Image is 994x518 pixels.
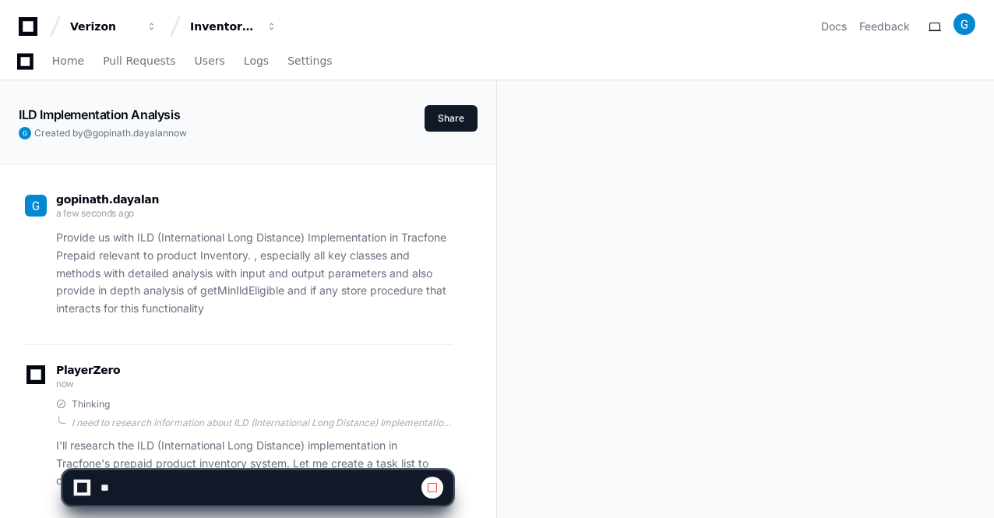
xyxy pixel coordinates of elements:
[859,19,910,34] button: Feedback
[52,56,84,65] span: Home
[56,378,74,389] span: now
[25,195,47,217] img: ACg8ocLgD4B0PbMnFCRezSs6CxZErLn06tF4Svvl2GU3TFAxQEAh9w=s96-c
[287,56,332,65] span: Settings
[425,105,478,132] button: Share
[93,127,168,139] span: gopinath.dayalan
[195,56,225,65] span: Users
[72,398,110,411] span: Thinking
[56,229,453,318] p: Provide us with ILD (International Long Distance) Implementation in Tracfone Prepaid relevant to ...
[56,193,159,206] span: gopinath.dayalan
[52,44,84,79] a: Home
[19,127,31,139] img: ACg8ocLgD4B0PbMnFCRezSs6CxZErLn06tF4Svvl2GU3TFAxQEAh9w=s96-c
[821,19,847,34] a: Docs
[70,19,137,34] div: Verizon
[103,44,175,79] a: Pull Requests
[83,127,93,139] span: @
[56,207,134,219] span: a few seconds ago
[64,12,164,41] button: Verizon
[944,467,986,509] iframe: Open customer support
[287,44,332,79] a: Settings
[168,127,187,139] span: now
[953,13,975,35] img: ACg8ocLgD4B0PbMnFCRezSs6CxZErLn06tF4Svvl2GU3TFAxQEAh9w=s96-c
[244,56,269,65] span: Logs
[34,127,187,139] span: Created by
[184,12,284,41] button: Inventory Management
[244,44,269,79] a: Logs
[103,56,175,65] span: Pull Requests
[190,19,257,34] div: Inventory Management
[56,365,120,375] span: PlayerZero
[72,417,453,429] div: I need to research information about ILD (International Long Distance) Implementation in Tracfone...
[19,107,180,122] app-text-character-animate: ILD Implementation Analysis
[195,44,225,79] a: Users
[56,437,453,490] p: I'll research the ILD (International Long Distance) implementation in Tracfone's prepaid product ...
